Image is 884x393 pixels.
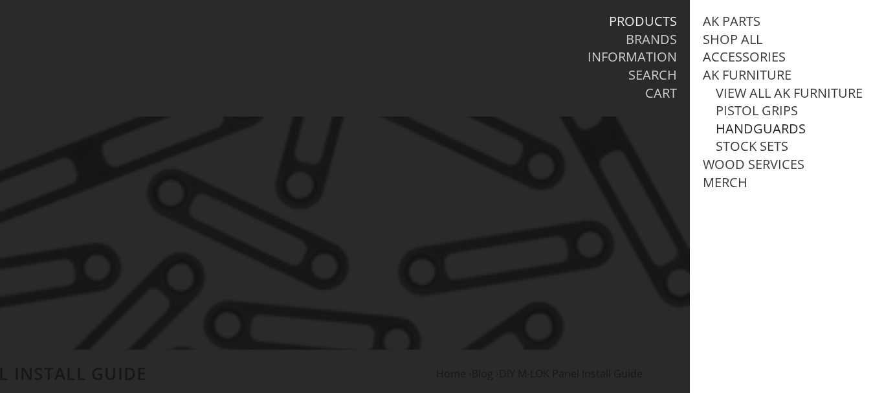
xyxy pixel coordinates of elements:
a: Merch [703,174,747,191]
a: Brands [626,31,677,48]
a: Products [609,13,677,30]
a: AK Furniture [703,67,791,84]
a: Cart [645,85,677,102]
a: Handguards [716,120,806,137]
a: View all AK Furniture [716,85,863,102]
a: Shop All [703,31,762,48]
a: Stock Sets [716,138,788,155]
a: Wood Services [703,156,804,173]
a: Accessories [703,49,786,65]
a: Information [588,49,677,65]
a: Pistol Grips [716,102,798,119]
a: Search [628,67,677,84]
a: AK Parts [703,13,760,30]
